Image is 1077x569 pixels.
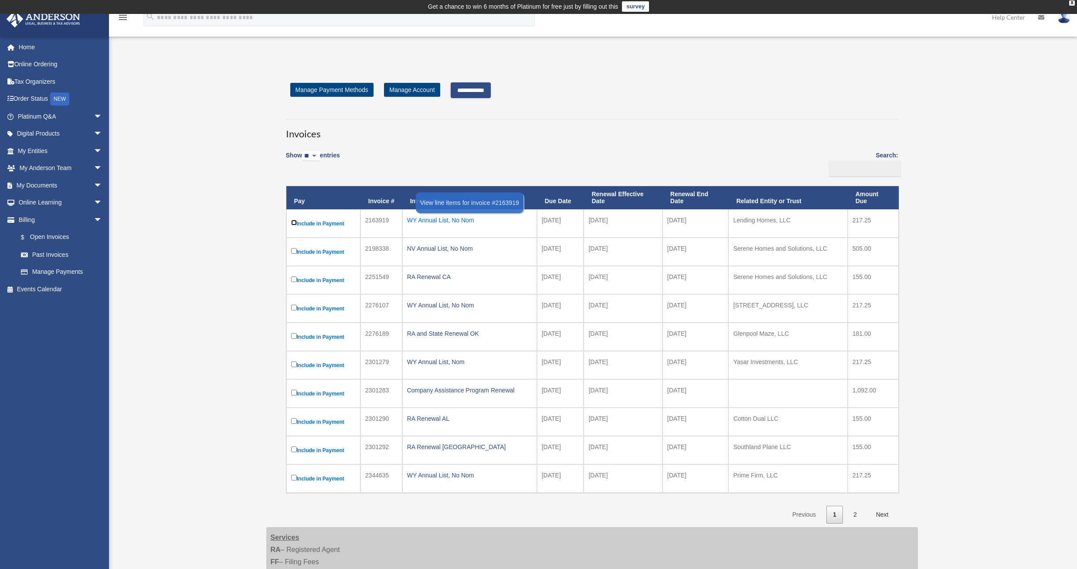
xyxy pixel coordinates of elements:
input: Include in Payment [291,333,297,339]
label: Include in Payment [291,275,356,286]
td: [DATE] [663,436,729,464]
td: [DATE] [663,464,729,493]
td: 217.25 [848,464,899,493]
td: 217.25 [848,209,899,238]
h3: Invoices [286,119,898,141]
div: NEW [50,92,69,106]
td: 2344635 [360,464,402,493]
td: 217.25 [848,351,899,379]
div: Company Assistance Program Renewal [407,384,532,396]
td: [DATE] [537,436,584,464]
td: [DATE] [584,408,662,436]
th: Related Entity or Trust: activate to sort column ascending [728,186,847,210]
td: [DATE] [584,266,662,294]
td: Serene Homes and Solutions, LLC [728,238,847,266]
label: Show entries [286,150,340,170]
td: 505.00 [848,238,899,266]
a: survey [622,1,649,12]
select: Showentries [302,151,320,161]
td: [DATE] [663,238,729,266]
input: Search: [829,160,901,177]
a: 2 [847,506,863,524]
span: arrow_drop_down [94,142,111,160]
div: close [1069,0,1075,6]
td: [DATE] [663,351,729,379]
td: 181.00 [848,323,899,351]
div: RA and State Renewal OK [407,327,532,340]
i: search [146,12,155,21]
td: [DATE] [537,464,584,493]
i: menu [118,12,128,23]
a: Manage Payment Methods [290,83,374,97]
td: Serene Homes and Solutions, LLC [728,266,847,294]
div: WY Annual List, Nom [407,356,532,368]
span: arrow_drop_down [94,125,111,143]
td: [DATE] [663,209,729,238]
input: Include in Payment [291,446,297,452]
th: Pay: activate to sort column descending [286,186,360,210]
td: 155.00 [848,266,899,294]
td: 2251549 [360,266,402,294]
a: Platinum Q&Aarrow_drop_down [6,108,116,125]
td: [DATE] [537,323,584,351]
strong: FF [271,558,279,566]
td: [DATE] [537,238,584,266]
td: [DATE] [584,351,662,379]
td: Prime Firm, LLC [728,464,847,493]
a: Online Ordering [6,56,116,73]
label: Include in Payment [291,246,356,257]
td: [DATE] [584,294,662,323]
td: Cotton Dual LLC [728,408,847,436]
label: Include in Payment [291,473,356,484]
span: arrow_drop_down [94,160,111,177]
a: Past Invoices [12,246,111,263]
td: 2301290 [360,408,402,436]
td: [DATE] [663,266,729,294]
a: Billingarrow_drop_down [6,211,111,228]
a: My Documentsarrow_drop_down [6,177,116,194]
div: WY Annual List, No Nom [407,469,532,481]
a: Online Learningarrow_drop_down [6,194,116,211]
td: 155.00 [848,436,899,464]
input: Include in Payment [291,248,297,254]
label: Include in Payment [291,331,356,342]
td: Southland Plane LLC [728,436,847,464]
input: Include in Payment [291,418,297,424]
a: Home [6,38,116,56]
td: [DATE] [584,436,662,464]
td: [DATE] [663,379,729,408]
th: Invoice #: activate to sort column ascending [360,186,402,210]
td: 2163919 [360,209,402,238]
a: menu [118,15,128,23]
img: User Pic [1057,11,1070,24]
td: 2276107 [360,294,402,323]
label: Include in Payment [291,388,356,399]
td: 2301292 [360,436,402,464]
input: Include in Payment [291,305,297,310]
span: arrow_drop_down [94,177,111,194]
td: [STREET_ADDRESS], LLC [728,294,847,323]
td: 217.25 [848,294,899,323]
td: [DATE] [663,323,729,351]
a: Order StatusNEW [6,90,116,108]
td: 1,092.00 [848,379,899,408]
td: [DATE] [537,209,584,238]
input: Include in Payment [291,276,297,282]
a: My Entitiesarrow_drop_down [6,142,116,160]
td: [DATE] [537,351,584,379]
span: arrow_drop_down [94,194,111,212]
td: 2276189 [360,323,402,351]
div: RA Renewal [GEOGRAPHIC_DATA] [407,441,532,453]
td: [DATE] [663,408,729,436]
span: arrow_drop_down [94,108,111,126]
div: RA Renewal CA [407,271,532,283]
label: Include in Payment [291,445,356,456]
strong: RA [271,546,281,553]
td: [DATE] [537,408,584,436]
input: Include in Payment [291,220,297,225]
a: Tax Organizers [6,73,116,90]
td: 155.00 [848,408,899,436]
div: WY Annual List, No Nom [407,214,532,226]
img: Anderson Advisors Platinum Portal [4,10,83,27]
td: 2301283 [360,379,402,408]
